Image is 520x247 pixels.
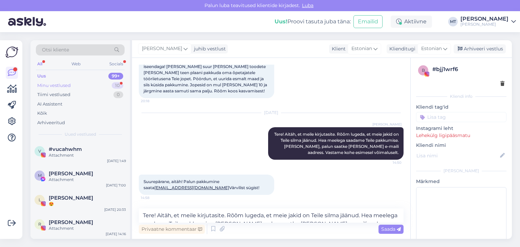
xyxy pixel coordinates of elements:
[49,201,126,207] div: 😍
[38,173,42,178] span: M
[112,82,123,89] div: 10
[275,18,287,25] b: Uus!
[49,225,126,231] div: Attachment
[49,177,126,183] div: Attachment
[108,73,123,80] div: 99+
[372,122,402,127] span: [PERSON_NAME]
[460,16,516,27] a: [PERSON_NAME][PERSON_NAME]
[36,60,44,68] div: All
[416,132,506,139] p: Lehekülg ligipääsmatu
[37,82,71,89] div: Minu vestlused
[416,168,506,174] div: [PERSON_NAME]
[49,152,126,158] div: Attachment
[416,178,506,185] p: Märkmed
[106,183,126,188] div: [DATE] 7:00
[448,17,458,26] div: MT
[49,146,82,152] span: #vucahwhm
[42,46,69,53] span: Otsi kliente
[416,142,506,149] p: Kliendi nimi
[432,65,504,73] div: # bjj1wrf6
[416,152,499,159] input: Lisa nimi
[49,219,93,225] span: Robin Hunt
[351,45,372,52] span: Estonian
[107,158,126,163] div: [DATE] 1:49
[376,160,402,165] span: 14:50
[416,93,506,99] div: Kliendi info
[329,45,346,52] div: Klient
[154,185,229,190] a: [EMAIL_ADDRESS][DOMAIN_NAME]
[38,222,41,227] span: R
[37,119,65,126] div: Arhiveeritud
[141,195,166,200] span: 14:58
[454,44,506,53] div: Arhiveeri vestlus
[104,207,126,212] div: [DATE] 20:33
[460,22,508,27] div: [PERSON_NAME]
[37,110,47,117] div: Kõik
[141,98,166,104] span: 20:18
[139,225,205,234] div: Privaatne kommentaar
[37,73,46,80] div: Uus
[274,132,400,155] span: Tere! Aitäh, et meile kirjutasite. Rõõm lugeda, et meie jakid on Teile silma jäänud. Hea meelega ...
[300,2,316,8] span: Luba
[416,104,506,111] p: Kliendi tag'id
[37,101,62,108] div: AI Assistent
[113,91,123,98] div: 0
[38,149,41,154] span: v
[416,125,506,132] p: Instagrami leht
[191,45,226,52] div: juhib vestlust
[421,45,442,52] span: Estonian
[460,16,508,22] div: [PERSON_NAME]
[37,91,70,98] div: Tiimi vestlused
[70,60,82,68] div: Web
[49,171,93,177] span: Mari-Liis Treimut
[275,18,351,26] div: Proovi tasuta juba täna:
[381,226,401,232] span: Saada
[65,131,96,137] span: Uued vestlused
[353,15,383,28] button: Emailid
[106,231,126,237] div: [DATE] 14:16
[387,45,415,52] div: Klienditugi
[144,179,259,190] span: Suurepärane, aitäh! Palun pakkumine saata Värvilist sügist!
[108,60,125,68] div: Socials
[142,45,182,52] span: [PERSON_NAME]
[416,112,506,122] input: Lisa tag
[422,68,425,73] span: b
[139,110,404,116] div: [DATE]
[391,16,432,28] div: Aktiivne
[49,195,93,201] span: Leele Lahi
[5,46,18,59] img: Askly Logo
[39,197,41,202] span: L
